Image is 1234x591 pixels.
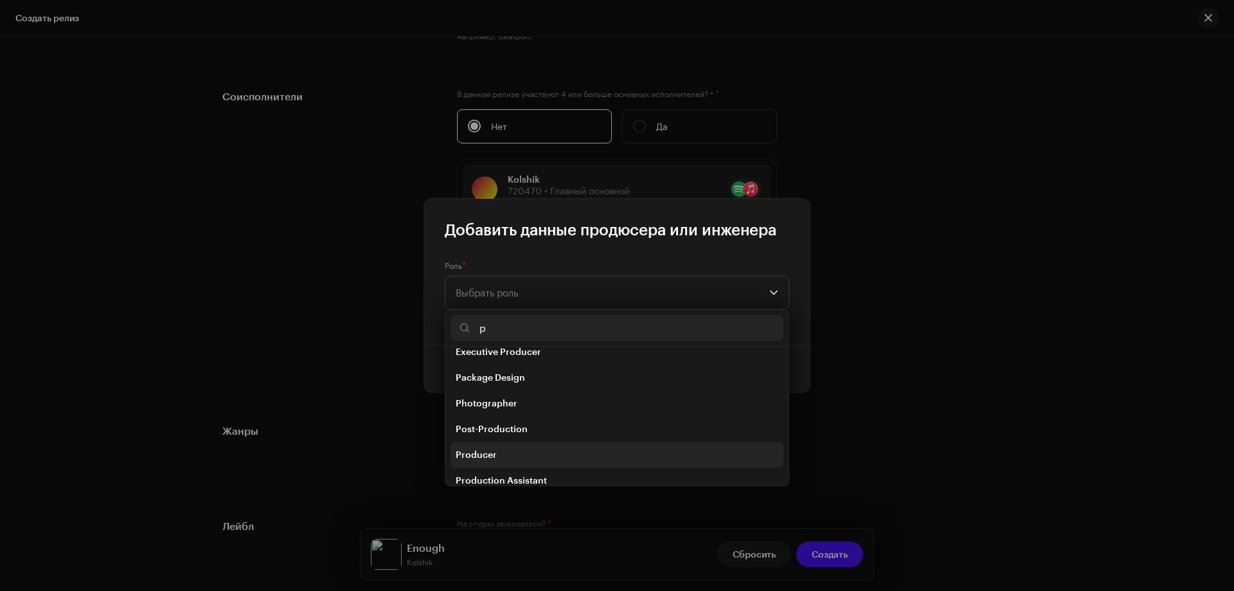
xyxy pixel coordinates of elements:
span: Photographer [456,397,517,410]
span: Producer [456,448,497,461]
span: Post-Production [456,423,528,435]
span: Выбрать роль [456,277,769,309]
div: dropdown trigger [769,277,778,309]
li: Executive Producer [451,339,783,365]
span: Executive Producer [456,345,541,358]
li: Producer [451,442,783,468]
span: Добавить данные продюсера или инженера [445,219,776,240]
span: Package Design [456,371,525,384]
label: Роль [445,260,466,271]
ul: Option List [445,282,789,524]
span: Production Assistant [456,474,547,487]
li: Production Assistant [451,468,783,493]
li: Package Design [451,365,783,390]
li: Photographer [451,390,783,416]
li: Post-Production [451,416,783,442]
